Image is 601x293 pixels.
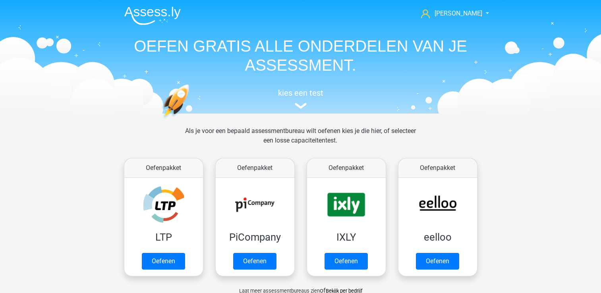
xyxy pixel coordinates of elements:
a: Oefenen [416,253,459,270]
img: oefenen [162,84,220,156]
span: [PERSON_NAME] [435,10,482,17]
img: Assessly [124,6,181,25]
a: Oefenen [142,253,185,270]
h5: kies een test [118,88,483,98]
a: Oefenen [233,253,276,270]
a: [PERSON_NAME] [418,9,483,18]
h1: OEFEN GRATIS ALLE ONDERDELEN VAN JE ASSESSMENT. [118,37,483,75]
a: kies een test [118,88,483,109]
a: Oefenen [325,253,368,270]
img: assessment [295,103,307,109]
div: Als je voor een bepaald assessmentbureau wilt oefenen kies je die hier, of selecteer een losse ca... [179,126,422,155]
